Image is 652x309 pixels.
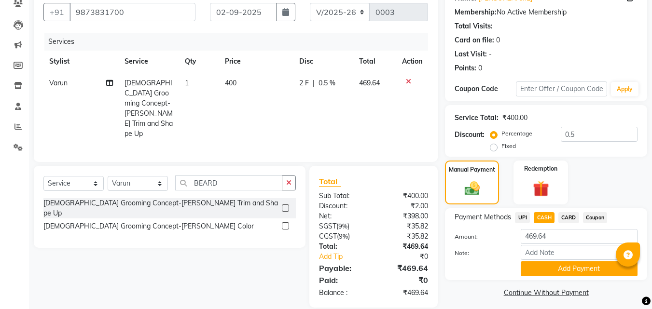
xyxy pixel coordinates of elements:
label: Redemption [524,164,557,173]
th: Price [219,51,293,72]
span: Coupon [583,212,608,223]
button: Add Payment [521,261,638,276]
span: CASH [534,212,555,223]
input: Search or Scan [175,175,282,190]
div: [DEMOGRAPHIC_DATA] Grooming Concept-[PERSON_NAME] Color [43,221,254,231]
span: UPI [515,212,530,223]
span: 9% [338,222,347,230]
input: Search by Name/Mobile/Email/Code [69,3,195,21]
div: ₹469.64 [374,262,435,274]
th: Disc [293,51,353,72]
button: Apply [611,82,638,96]
div: ₹400.00 [502,113,527,123]
div: ₹35.82 [374,221,435,231]
label: Percentage [501,129,532,138]
span: CGST [319,232,337,241]
span: 1 [185,79,189,87]
div: ₹398.00 [374,211,435,221]
span: [DEMOGRAPHIC_DATA] Grooming Concept-[PERSON_NAME] Trim and Shape Up [125,79,173,138]
div: ₹469.64 [374,242,435,252]
div: [DEMOGRAPHIC_DATA] Grooming Concept-[PERSON_NAME] Trim and Shape Up [43,198,278,218]
th: Total [353,51,396,72]
div: Paid: [312,274,374,286]
div: Coupon Code [455,84,515,94]
div: Discount: [312,201,374,211]
div: Sub Total: [312,191,374,201]
input: Add Note [521,245,638,260]
div: ( ) [312,221,374,231]
span: 400 [225,79,236,87]
span: 9% [339,232,348,240]
button: +91 [43,3,70,21]
input: Amount [521,229,638,244]
span: Total [319,176,341,187]
div: Points: [455,63,476,73]
div: Membership: [455,7,497,17]
div: 0 [478,63,482,73]
th: Stylist [43,51,119,72]
span: Varun [49,79,68,87]
span: 0.5 % [319,78,335,88]
div: No Active Membership [455,7,638,17]
img: _cash.svg [460,180,485,197]
label: Note: [447,249,513,257]
div: ( ) [312,231,374,242]
div: 0 [496,35,500,45]
div: - [489,49,492,59]
div: ₹0 [374,274,435,286]
div: Total: [312,242,374,252]
div: ₹469.64 [374,288,435,298]
span: Payment Methods [455,212,511,222]
th: Action [396,51,428,72]
div: ₹400.00 [374,191,435,201]
div: Service Total: [455,113,499,123]
label: Manual Payment [449,165,495,174]
div: Payable: [312,262,374,274]
div: Discount: [455,130,485,140]
label: Fixed [501,142,516,150]
span: CARD [558,212,579,223]
span: SGST [319,222,336,230]
div: Last Visit: [455,49,487,59]
th: Service [119,51,179,72]
span: 469.64 [359,79,380,87]
th: Qty [179,51,219,72]
img: _gift.svg [528,179,554,199]
label: Amount: [447,232,513,241]
div: Balance : [312,288,374,298]
div: Total Visits: [455,21,493,31]
a: Add Tip [312,252,384,262]
span: 2 F [299,78,309,88]
div: ₹2.00 [374,201,435,211]
div: Services [44,33,435,51]
div: Card on file: [455,35,494,45]
div: ₹0 [384,252,436,262]
div: Net: [312,211,374,221]
input: Enter Offer / Coupon Code [516,81,607,96]
a: Continue Without Payment [447,288,645,298]
span: | [313,78,315,88]
div: ₹35.82 [374,231,435,242]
